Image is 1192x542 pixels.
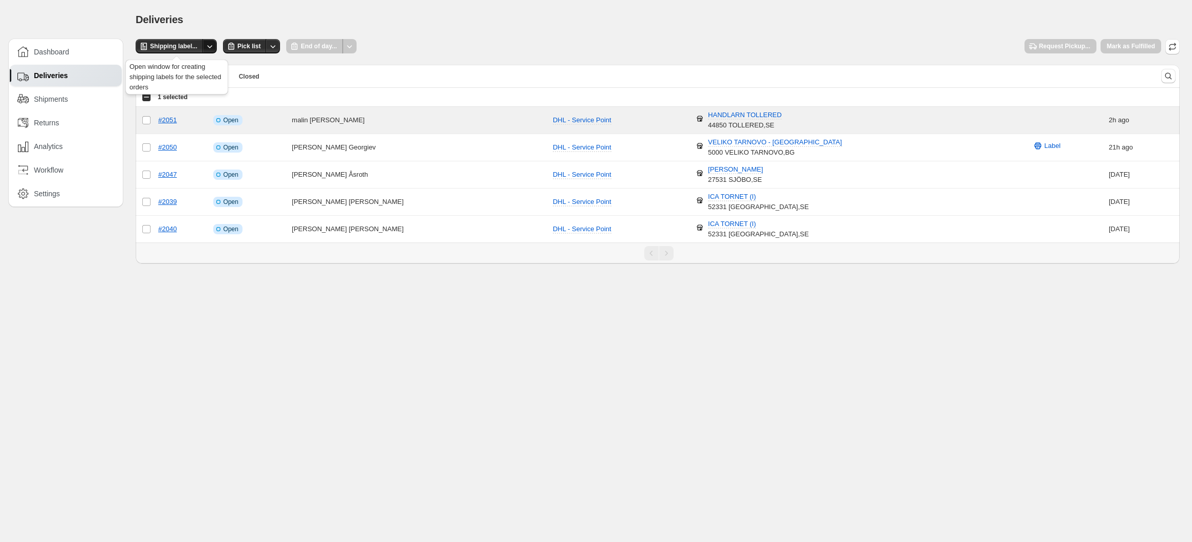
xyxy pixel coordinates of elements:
span: ICA TORNET (I) [708,220,756,229]
button: ICA TORNET (I) [702,189,762,205]
button: Search and filter results [1161,69,1176,83]
span: Open [223,225,238,233]
div: 44850 TOLLERED , SE [708,110,781,130]
span: DHL - Service Point [553,198,611,205]
span: Open [223,143,238,152]
a: #2040 [158,225,177,233]
span: Closed [239,72,259,81]
a: #2051 [158,116,177,124]
div: 52331 [GEOGRAPHIC_DATA] , SE [708,219,809,239]
td: [PERSON_NAME] Åsroth [289,161,550,189]
button: HANDLARN TOLLERED [702,107,788,123]
time: Monday, October 13, 2025 at 11:39:37 AM [1109,116,1116,124]
button: DHL - Service Point [547,221,618,237]
span: ICA TORNET (I) [708,193,756,201]
span: HANDLARN TOLLERED [708,111,781,120]
button: [PERSON_NAME] [702,161,769,178]
td: malin [PERSON_NAME] [289,107,550,134]
span: Shipments [34,94,68,104]
time: Tuesday, October 7, 2025 at 6:52:34 PM [1109,198,1130,205]
span: Pick list [237,42,260,50]
span: Open [223,116,238,124]
td: [PERSON_NAME] Georgiev [289,134,550,161]
td: ago [1106,107,1180,134]
span: Settings [34,189,60,199]
span: Dashboard [34,47,69,57]
button: DHL - Service Point [547,139,618,156]
div: 52331 [GEOGRAPHIC_DATA] , SE [708,192,809,212]
time: Friday, October 10, 2025 at 2:03:01 PM [1109,171,1130,178]
nav: Pagination [136,242,1180,264]
button: Pick list [223,39,267,53]
button: DHL - Service Point [547,112,618,128]
span: DHL - Service Point [553,143,611,151]
span: Open [223,171,238,179]
button: Label [1027,138,1067,154]
button: Other actions [202,39,217,53]
time: Sunday, October 12, 2025 at 4:41:18 PM [1109,143,1120,151]
span: VELIKO TARNOVO - [GEOGRAPHIC_DATA] [708,138,842,147]
span: Analytics [34,141,63,152]
div: 5000 VELIKO TARNOVO , BG [708,137,842,158]
button: Other actions [266,39,280,53]
button: DHL - Service Point [547,166,618,183]
time: Tuesday, October 7, 2025 at 7:02:27 PM [1109,225,1130,233]
a: #2050 [158,143,177,151]
span: Shipping label... [150,42,197,50]
span: Open [223,198,238,206]
td: ago [1106,134,1180,161]
span: DHL - Service Point [553,225,611,233]
td: [PERSON_NAME] [PERSON_NAME] [289,189,550,216]
button: ICA TORNET (I) [702,216,762,232]
span: DHL - Service Point [553,116,611,124]
span: DHL - Service Point [553,171,611,178]
div: 27531 SJÖBO , SE [708,164,763,185]
button: Shipping label... [136,39,203,53]
span: Returns [34,118,59,128]
span: Deliveries [34,70,68,81]
td: [PERSON_NAME] [PERSON_NAME] [289,216,550,243]
button: VELIKO TARNOVO - [GEOGRAPHIC_DATA] [702,134,848,151]
span: [PERSON_NAME] [708,165,763,174]
span: 1 selected [158,93,188,101]
button: DHL - Service Point [547,194,618,210]
a: #2039 [158,198,177,205]
span: Label [1044,141,1060,151]
a: #2047 [158,171,177,178]
span: Deliveries [136,14,183,25]
span: Workflow [34,165,63,175]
